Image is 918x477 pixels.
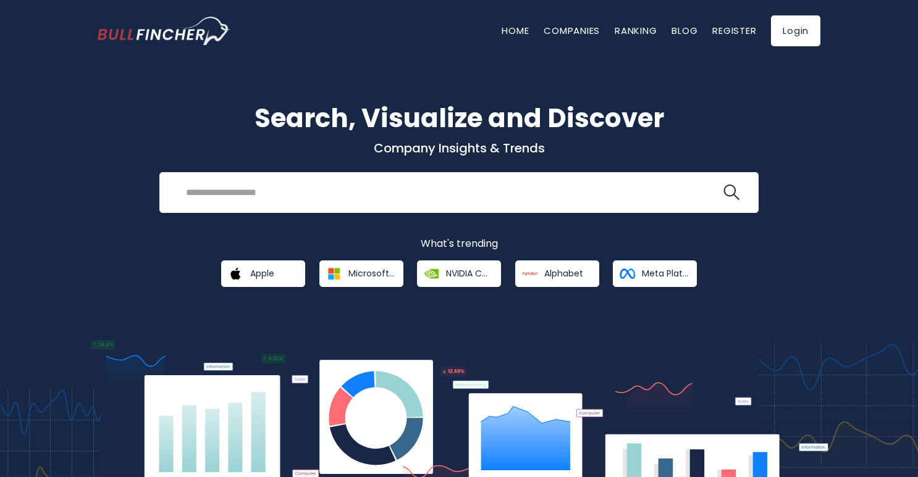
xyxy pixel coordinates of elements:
[98,99,820,138] h1: Search, Visualize and Discover
[672,24,697,37] a: Blog
[319,260,403,287] a: Microsoft Corporation
[712,24,756,37] a: Register
[221,260,305,287] a: Apple
[723,185,739,201] img: search icon
[98,17,230,45] img: bullfincher logo
[613,260,697,287] a: Meta Platforms
[98,238,820,251] p: What's trending
[98,140,820,156] p: Company Insights & Trends
[642,268,688,279] span: Meta Platforms
[417,260,501,287] a: NVIDIA Corporation
[515,260,599,287] a: Alphabet
[544,24,600,37] a: Companies
[446,268,492,279] span: NVIDIA Corporation
[98,17,230,45] a: Go to homepage
[502,24,529,37] a: Home
[544,268,583,279] span: Alphabet
[250,268,274,279] span: Apple
[348,268,395,279] span: Microsoft Corporation
[615,24,657,37] a: Ranking
[771,15,820,46] a: Login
